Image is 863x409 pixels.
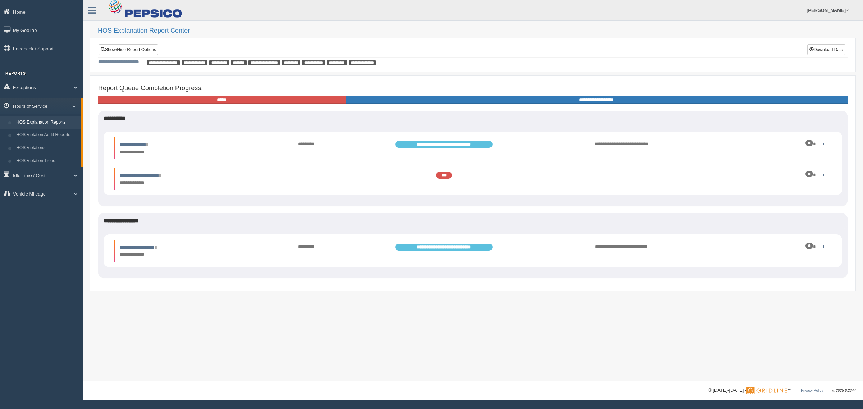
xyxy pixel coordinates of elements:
a: Show/Hide Report Options [99,44,158,55]
a: HOS Violation Trend [13,155,81,167]
img: Gridline [746,387,787,394]
a: Privacy Policy [801,389,823,392]
h4: Report Queue Completion Progress: [98,85,848,92]
li: Expand [114,137,831,159]
a: HOS Violations [13,142,81,155]
a: HOS Explanation Reports [13,116,81,129]
li: Expand [114,168,831,190]
a: HOS Violation Audit Reports [13,129,81,142]
li: Expand [114,240,831,262]
div: © [DATE]-[DATE] - ™ [708,387,856,394]
span: v. 2025.6.2844 [832,389,856,392]
button: Download Data [807,44,845,55]
h2: HOS Explanation Report Center [98,27,856,35]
